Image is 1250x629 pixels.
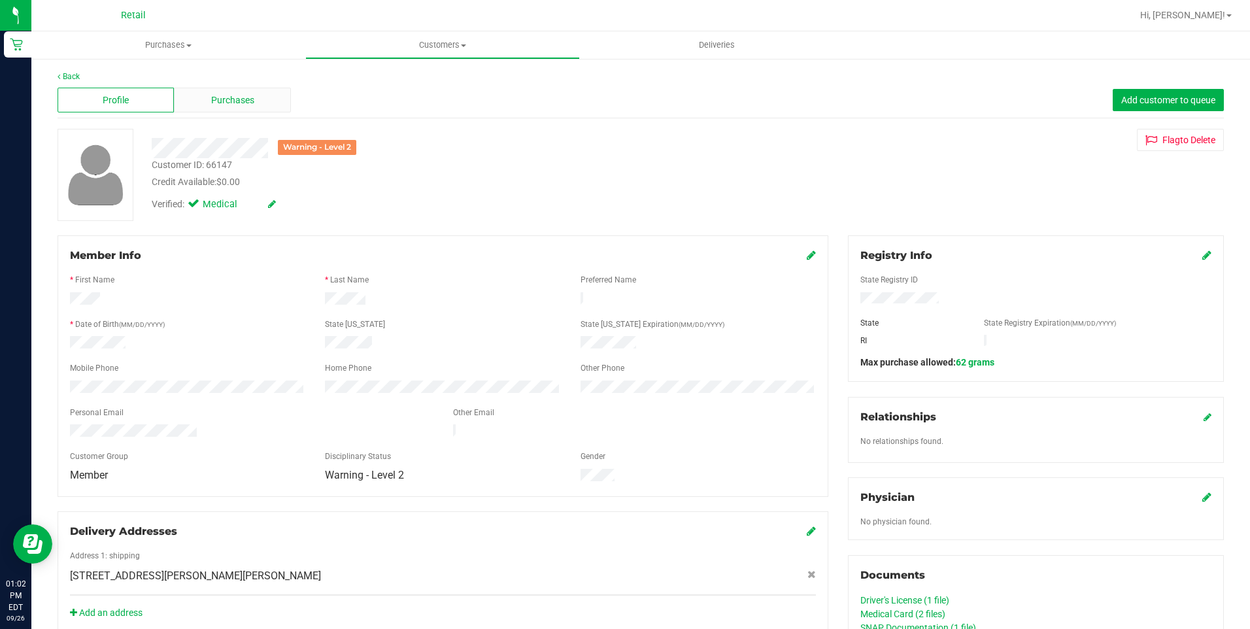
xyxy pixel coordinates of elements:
[152,158,232,172] div: Customer ID: 66147
[70,607,143,618] a: Add an address
[103,93,129,107] span: Profile
[6,613,25,623] p: 09/26
[121,10,146,21] span: Retail
[860,517,932,526] span: No physician found.
[325,469,404,481] span: Warning - Level 2
[325,362,371,374] label: Home Phone
[851,335,974,347] div: RI
[1121,95,1215,105] span: Add customer to queue
[581,274,636,286] label: Preferred Name
[70,568,321,584] span: [STREET_ADDRESS][PERSON_NAME][PERSON_NAME]
[70,249,141,262] span: Member Info
[860,609,945,619] a: Medical Card (2 files)
[203,197,255,212] span: Medical
[6,578,25,613] p: 01:02 PM EDT
[61,141,130,209] img: user-icon.png
[1140,10,1225,20] span: Hi, [PERSON_NAME]!
[581,318,724,330] label: State [US_STATE] Expiration
[70,469,108,481] span: Member
[1113,89,1224,111] button: Add customer to queue
[453,407,494,418] label: Other Email
[70,407,124,418] label: Personal Email
[70,450,128,462] label: Customer Group
[325,318,385,330] label: State [US_STATE]
[119,321,165,328] span: (MM/DD/YYYY)
[75,318,165,330] label: Date of Birth
[984,317,1116,329] label: State Registry Expiration
[31,39,305,51] span: Purchases
[860,411,936,423] span: Relationships
[75,274,114,286] label: First Name
[278,140,356,155] div: Warning - Level 2
[152,175,725,189] div: Credit Available:
[31,31,305,59] a: Purchases
[581,450,605,462] label: Gender
[860,274,918,286] label: State Registry ID
[152,197,276,212] div: Verified:
[581,362,624,374] label: Other Phone
[956,357,994,367] span: 62 grams
[216,177,240,187] span: $0.00
[580,31,854,59] a: Deliveries
[305,31,579,59] a: Customers
[211,93,254,107] span: Purchases
[325,450,391,462] label: Disciplinary Status
[306,39,579,51] span: Customers
[10,38,23,51] inline-svg: Retail
[13,524,52,564] iframe: Resource center
[70,550,140,562] label: Address 1: shipping
[860,357,994,367] span: Max purchase allowed:
[860,249,932,262] span: Registry Info
[860,435,943,447] label: No relationships found.
[70,525,177,537] span: Delivery Addresses
[679,321,724,328] span: (MM/DD/YYYY)
[851,317,974,329] div: State
[681,39,752,51] span: Deliveries
[1137,129,1224,151] button: Flagto Delete
[330,274,369,286] label: Last Name
[860,491,915,503] span: Physician
[860,595,949,605] a: Driver's License (1 file)
[58,72,80,81] a: Back
[70,362,118,374] label: Mobile Phone
[1070,320,1116,327] span: (MM/DD/YYYY)
[860,569,925,581] span: Documents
